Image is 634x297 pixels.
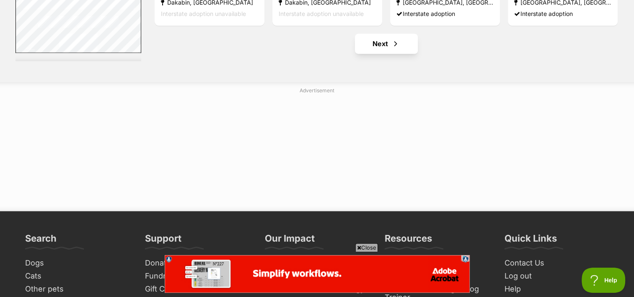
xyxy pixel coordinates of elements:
span: Interstate adoption unavailable [279,10,364,17]
a: Log out [501,269,613,282]
h3: Our Impact [265,232,315,249]
a: Help [501,282,613,295]
iframe: Help Scout Beacon - Open [582,268,626,293]
h3: Support [145,232,181,249]
nav: Pagination [154,34,619,54]
a: Dogs [22,256,133,269]
h3: Search [25,232,57,249]
div: Interstate adoption [514,8,611,19]
h3: Resources [385,232,432,249]
a: Gift Cards [142,282,253,295]
a: Cats [22,269,133,282]
a: Other pets [22,282,133,295]
span: Close [355,243,378,252]
a: Next page [355,34,418,54]
span: Interstate adoption unavailable [161,10,246,17]
iframe: Advertisement [114,98,520,203]
a: Contact Us [501,256,613,269]
iframe: Advertisement [165,255,470,293]
a: Donate [142,256,253,269]
a: Fundraise [142,269,253,282]
div: Interstate adoption [396,8,494,19]
h3: Quick Links [505,232,557,249]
